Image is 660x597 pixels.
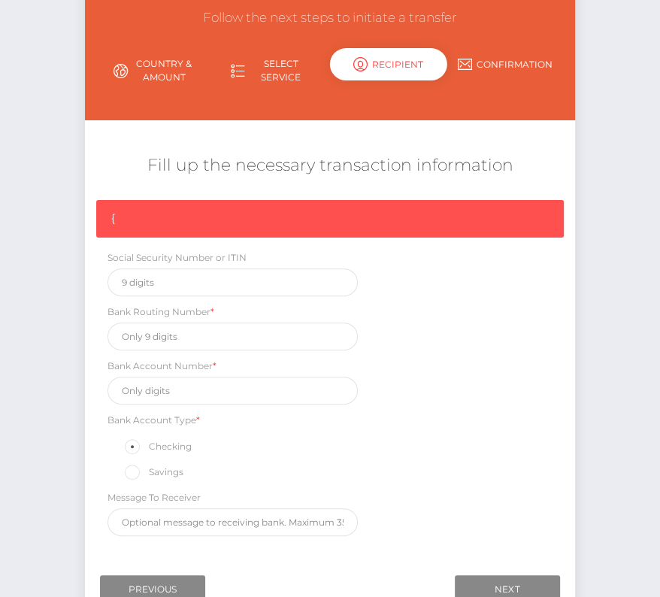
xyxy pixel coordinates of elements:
[107,305,214,319] label: Bank Routing Number
[330,48,447,80] div: Recipient
[213,51,330,90] a: Select Service
[111,211,115,225] span: {
[123,437,192,456] label: Checking
[107,268,358,296] input: 9 digits
[96,51,213,90] a: Country & Amount
[447,51,563,77] a: Confirmation
[107,508,358,536] input: Optional message to receiving bank. Maximum 35 characters
[96,154,564,177] h5: Fill up the necessary transaction information
[107,359,216,373] label: Bank Account Number
[107,323,358,350] input: Only 9 digits
[107,377,358,405] input: Only digits
[107,251,247,265] label: Social Security Number or ITIN
[123,462,183,482] label: Savings
[107,414,200,427] label: Bank Account Type
[107,491,201,505] label: Message To Receiver
[96,9,564,27] h3: Follow the next steps to initiate a transfer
